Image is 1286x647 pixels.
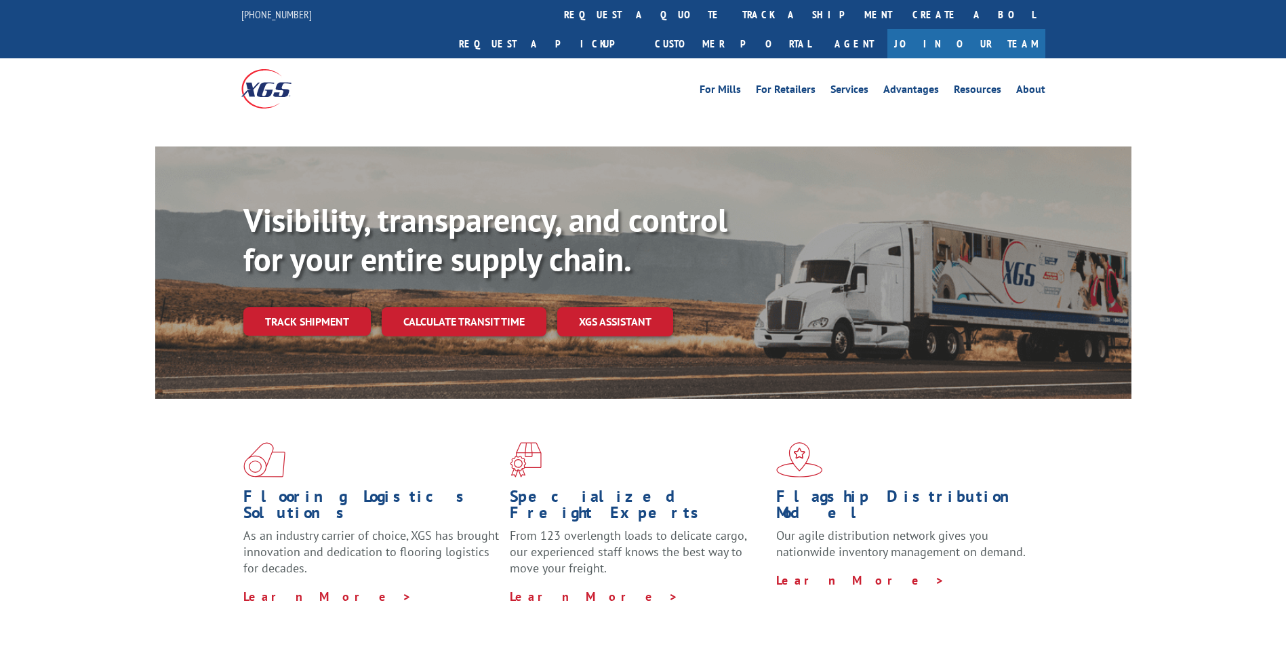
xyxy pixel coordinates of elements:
a: XGS ASSISTANT [557,307,673,336]
a: Learn More > [243,589,412,604]
a: Join Our Team [887,29,1045,58]
a: Resources [954,84,1001,99]
h1: Flagship Distribution Model [776,488,1032,528]
p: From 123 overlength loads to delicate cargo, our experienced staff knows the best way to move you... [510,528,766,588]
h1: Flooring Logistics Solutions [243,488,500,528]
a: Learn More > [510,589,679,604]
a: Request a pickup [449,29,645,58]
a: Agent [821,29,887,58]
a: For Retailers [756,84,816,99]
a: Services [830,84,868,99]
span: As an industry carrier of choice, XGS has brought innovation and dedication to flooring logistics... [243,528,499,576]
a: For Mills [700,84,741,99]
h1: Specialized Freight Experts [510,488,766,528]
a: [PHONE_NUMBER] [241,7,312,21]
a: About [1016,84,1045,99]
img: xgs-icon-focused-on-flooring-red [510,442,542,477]
a: Customer Portal [645,29,821,58]
a: Calculate transit time [382,307,546,336]
a: Track shipment [243,307,371,336]
span: Our agile distribution network gives you nationwide inventory management on demand. [776,528,1026,560]
a: Advantages [883,84,939,99]
b: Visibility, transparency, and control for your entire supply chain. [243,199,727,280]
a: Learn More > [776,572,945,588]
img: xgs-icon-flagship-distribution-model-red [776,442,823,477]
img: xgs-icon-total-supply-chain-intelligence-red [243,442,285,477]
